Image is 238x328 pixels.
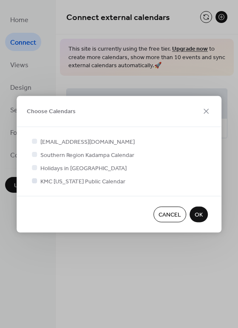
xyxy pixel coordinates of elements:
[40,177,125,186] span: KMC [US_STATE] Public Calendar
[195,211,203,220] span: OK
[40,164,127,173] span: Holidays in [GEOGRAPHIC_DATA]
[40,138,135,147] span: [EMAIL_ADDRESS][DOMAIN_NAME]
[159,211,181,220] span: Cancel
[40,151,134,160] span: Southern Region Kadampa Calendar
[153,206,186,222] button: Cancel
[190,206,208,222] button: OK
[27,107,76,116] span: Choose Calendars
